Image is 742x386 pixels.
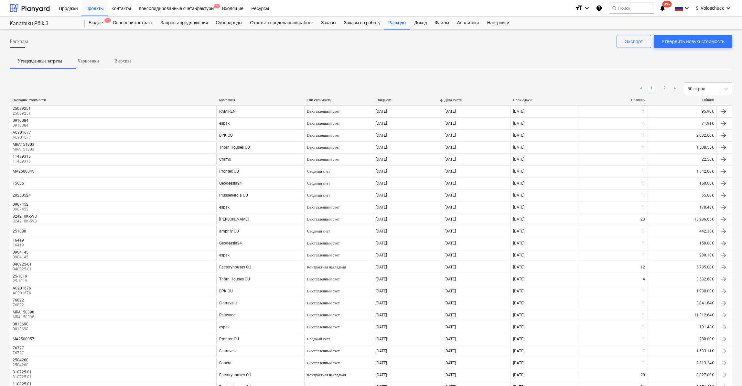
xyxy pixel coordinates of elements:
div: [DATE] [376,325,387,329]
div: Geodeesia24 [219,241,242,245]
div: 1 [643,313,645,317]
div: [DATE] [445,301,456,305]
div: Factoryhouses OÜ [219,373,251,377]
div: [DATE] [445,337,456,341]
div: 0813690 [13,322,28,326]
div: 23 [640,217,645,221]
div: Утвердить новую стоимость [661,37,725,46]
p: A0901677 [13,135,32,140]
a: Доход [410,17,431,29]
div: [DATE] [513,277,524,281]
div: [DATE] [513,109,524,114]
div: Prontex OÜ [219,169,239,174]
div: 310725-01 [13,370,32,374]
div: MRA150398 [13,310,34,314]
div: Название стоимости [12,98,213,103]
i: notifications [659,4,666,12]
div: Бюджет [85,17,109,29]
div: 2504260 [13,358,28,362]
p: 25089251 [13,111,32,116]
div: [DATE] [445,193,456,198]
div: [DATE] [513,121,524,126]
a: Расходы [384,17,410,29]
div: [DATE] [445,289,456,293]
div: espak [219,121,230,126]
span: search [612,6,617,11]
div: 25089251 [13,106,31,111]
a: Заказы на работу [340,17,384,29]
div: [DATE] [376,121,387,126]
p: 0904145 [13,255,30,260]
div: 280.18€ [648,250,716,260]
div: [DATE] [513,301,524,305]
div: [DATE] [376,373,387,377]
div: A0901677 [13,130,31,135]
div: 1,508.55€ [648,142,716,153]
p: 040925-01 [13,267,33,272]
div: [DATE] [376,205,387,210]
div: Sintravella [219,301,238,305]
div: Sanera [219,361,231,365]
div: Сводный счет [307,181,330,186]
div: [DATE] [513,217,524,221]
p: В архиве [114,58,132,64]
div: [DATE] [376,193,387,198]
div: 1,533.11€ [648,346,716,356]
div: [DATE] [376,229,387,233]
div: 178.48€ [648,202,716,212]
p: MRA151803 [13,147,36,152]
div: Factoryhouses OÜ [219,265,251,269]
a: Основной контракт [109,17,157,29]
div: [DATE] [445,325,456,329]
a: Запросы предложений [156,17,212,29]
div: Выставленный счет [307,109,340,114]
div: 0907452 [13,202,28,207]
div: Субподряды [212,17,246,29]
div: 1 [643,361,645,365]
div: Plussenergia OÜ [219,193,248,198]
div: 1 [643,241,645,245]
div: 251080 [13,229,26,233]
div: Выставленный счет [307,277,340,282]
div: 3,041.84€ [648,298,716,308]
div: Экспорт [625,37,643,46]
div: 1 [643,337,645,341]
div: Выставленный счет [307,205,340,210]
div: [DATE] [376,181,387,186]
div: Выставленный счет [307,145,340,150]
div: 824210K-5V3 [13,214,37,219]
a: Аналитика [453,17,483,29]
div: 65.00€ [648,190,716,200]
div: Выставленный счет [307,241,340,246]
div: 280.00€ [648,334,716,344]
div: amprify OÜ [219,229,239,233]
div: Выставленный счет [307,289,340,294]
i: keyboard_arrow_down [683,4,691,12]
div: Сводный счет [307,229,330,234]
span: 8 [104,18,111,23]
div: [DATE] [445,169,456,174]
div: [DATE] [376,337,387,341]
p: Утвержденные затраты [17,58,62,64]
div: [DATE] [445,181,456,186]
div: [DATE] [376,157,387,162]
div: Тип стоимости [307,98,371,103]
div: 040925-01 [13,262,32,267]
div: MA2500045 [13,169,34,174]
div: [DATE] [445,109,456,114]
p: 0907452 [13,207,30,212]
div: 1 [643,121,645,126]
div: Kanarbiku Põik 3 [10,20,77,27]
div: 76727 [13,346,24,350]
a: Отчеты о проделанной работе [246,17,317,29]
div: 12 [640,265,645,269]
div: [DATE] [513,241,524,245]
div: [DATE] [376,109,387,114]
div: Выставленный счет [307,361,340,366]
p: 16419 [13,243,25,248]
div: Выставленный счет [307,157,340,162]
div: Выставленный счет [307,301,340,306]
